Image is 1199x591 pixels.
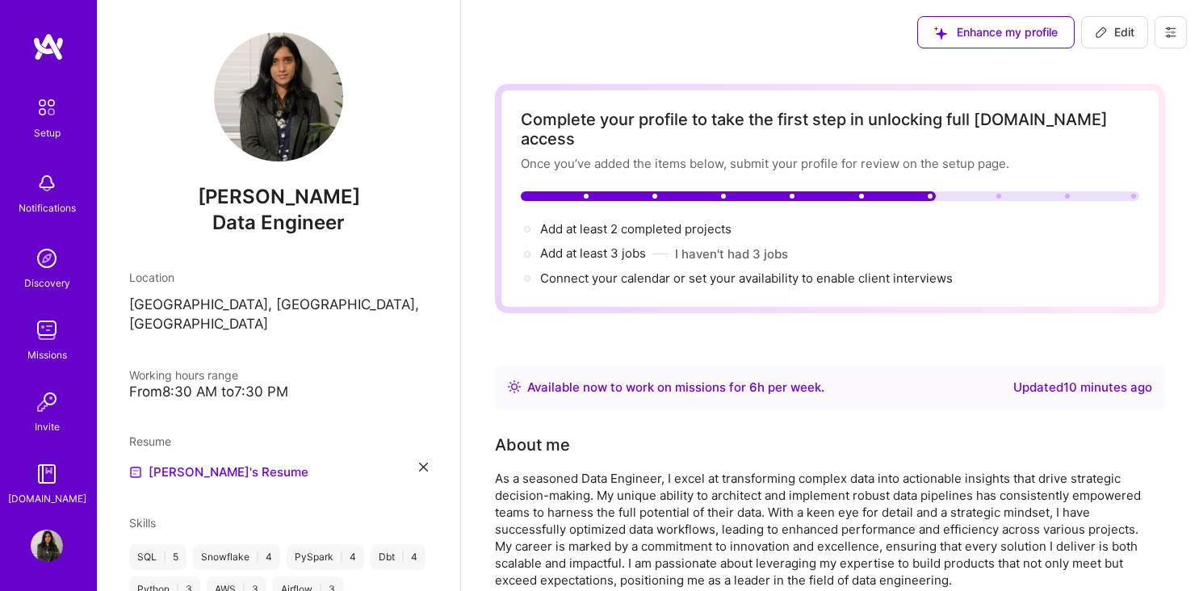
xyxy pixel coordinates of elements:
[495,433,570,457] div: About me
[24,275,70,291] div: Discovery
[31,530,63,562] img: User Avatar
[129,463,308,482] a: [PERSON_NAME]'s Resume
[540,270,953,286] span: Connect your calendar or set your availability to enable client interviews
[35,418,60,435] div: Invite
[129,466,142,479] img: Resume
[527,378,824,397] div: Available now to work on missions for h per week .
[19,199,76,216] div: Notifications
[129,185,428,209] span: [PERSON_NAME]
[30,90,64,124] img: setup
[521,110,1139,149] div: Complete your profile to take the first step in unlocking full [DOMAIN_NAME] access
[540,245,646,261] span: Add at least 3 jobs
[401,551,405,564] span: |
[129,516,156,530] span: Skills
[419,463,428,472] i: icon Close
[934,27,947,40] i: icon SuggestedTeams
[32,32,65,61] img: logo
[495,433,570,457] div: Tell us a little about yourself
[340,551,343,564] span: |
[34,124,61,141] div: Setup
[31,458,63,490] img: guide book
[749,379,757,395] span: 6
[31,386,63,418] img: Invite
[8,490,86,507] div: [DOMAIN_NAME]
[371,544,426,570] div: Dbt 4
[214,32,343,161] img: User Avatar
[163,551,166,564] span: |
[129,295,428,334] p: [GEOGRAPHIC_DATA], [GEOGRAPHIC_DATA], [GEOGRAPHIC_DATA]
[917,16,1075,48] button: Enhance my profile
[675,245,788,262] button: I haven't had 3 jobs
[27,346,67,363] div: Missions
[31,314,63,346] img: teamwork
[256,551,259,564] span: |
[129,544,187,570] div: SQL 5
[495,470,1141,589] div: As a seasoned Data Engineer, I excel at transforming complex data into actionable insights that d...
[1095,24,1134,40] span: Edit
[129,434,171,448] span: Resume
[521,155,1139,172] div: Once you’ve added the items below, submit your profile for review on the setup page.
[1013,378,1152,397] div: Updated 10 minutes ago
[540,221,732,237] span: Add at least 2 completed projects
[31,242,63,275] img: discovery
[934,24,1058,40] span: Enhance my profile
[508,380,521,393] img: Availability
[193,544,280,570] div: Snowflake 4
[31,167,63,199] img: bell
[129,384,428,400] div: From 8:30 AM to 7:30 PM
[27,530,67,562] a: User Avatar
[1081,16,1148,48] button: Edit
[287,544,364,570] div: PySpark 4
[212,211,345,234] span: Data Engineer
[129,368,238,382] span: Working hours range
[129,269,428,286] div: Location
